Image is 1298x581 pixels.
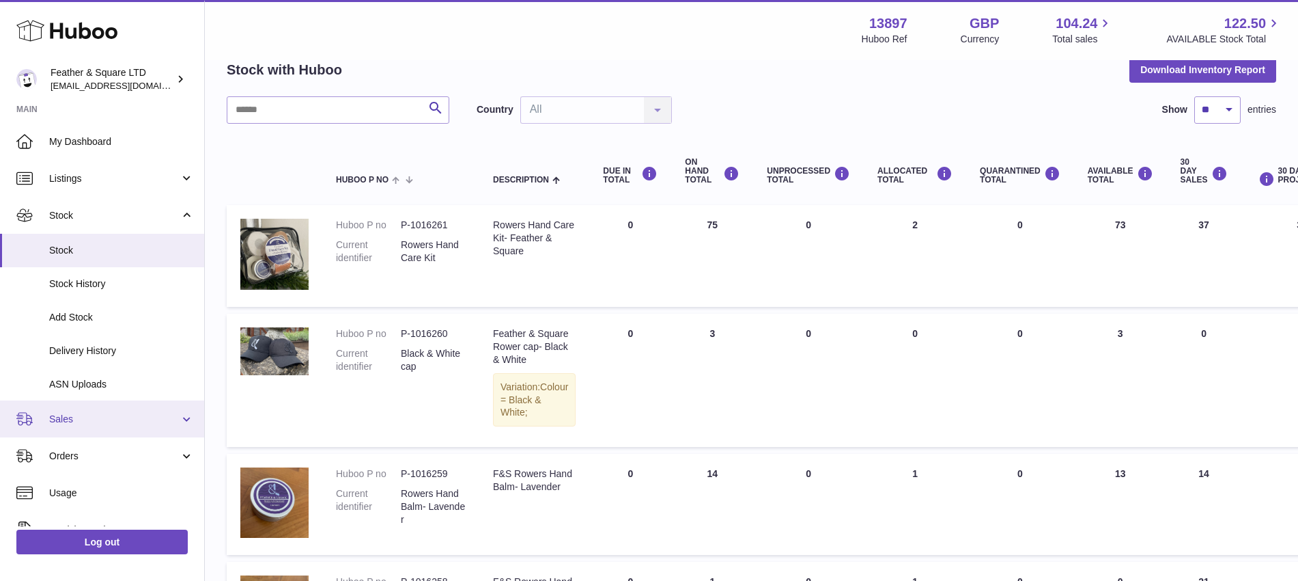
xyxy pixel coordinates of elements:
td: 3 [1074,314,1167,447]
img: feathernsquare@gmail.com [16,69,37,90]
td: 1 [864,454,966,554]
div: Currency [961,33,1000,46]
td: 73 [1074,205,1167,307]
span: Stock [49,244,194,257]
td: 14 [1167,454,1241,554]
span: Orders [49,450,180,463]
div: UNPROCESSED Total [767,166,850,185]
dt: Current identifier [336,487,401,526]
div: Huboo Ref [862,33,907,46]
td: 0 [753,205,864,307]
td: 0 [753,314,864,447]
td: 0 [589,314,671,447]
a: Log out [16,530,188,554]
span: entries [1247,103,1276,116]
td: 3 [671,314,753,447]
span: My Dashboard [49,135,194,148]
td: 0 [864,314,966,447]
div: Feather & Square Rower cap- Black & White [493,327,576,366]
dt: Current identifier [336,347,401,373]
span: Huboo P no [336,176,389,185]
td: 0 [753,454,864,554]
span: 104.24 [1056,14,1097,33]
dd: P-1016261 [401,219,466,232]
dd: P-1016260 [401,327,466,340]
a: 104.24 Total sales [1052,14,1113,46]
span: Usage [49,487,194,500]
td: 0 [589,454,671,554]
dt: Huboo P no [336,327,401,340]
span: ASN Uploads [49,378,194,391]
div: ALLOCATED Total [877,166,953,185]
span: 0 [1017,328,1023,339]
span: [EMAIL_ADDRESS][DOMAIN_NAME] [51,80,201,91]
td: 75 [671,205,753,307]
dd: Rowers Hand Balm- Lavender [401,487,466,526]
div: 30 DAY SALES [1181,158,1228,185]
td: 13 [1074,454,1167,554]
span: Listings [49,172,180,185]
span: Sales [49,413,180,426]
dt: Huboo P no [336,219,401,232]
span: Total sales [1052,33,1113,46]
span: Add Stock [49,311,194,324]
span: Delivery History [49,344,194,357]
td: 14 [671,454,753,554]
div: AVAILABLE Total [1088,166,1153,185]
strong: 13897 [869,14,907,33]
td: 37 [1167,205,1241,307]
dd: Black & White cap [401,347,466,373]
h2: Stock with Huboo [227,61,342,79]
span: Colour = Black & White; [500,381,568,418]
dt: Huboo P no [336,468,401,481]
div: QUARANTINED Total [980,166,1060,185]
td: 0 [589,205,671,307]
dd: Rowers Hand Care Kit [401,239,466,265]
span: 0 [1017,468,1023,479]
div: Rowers Hand Care Kit- Feather & Square [493,219,576,258]
span: 0 [1017,219,1023,230]
img: product image [240,219,309,290]
a: 122.50 AVAILABLE Stock Total [1166,14,1282,46]
span: Stock History [49,278,194,290]
dt: Current identifier [336,239,401,265]
label: Show [1162,103,1187,116]
div: Variation: [493,373,576,427]
div: Feather & Square LTD [51,66,173,92]
div: DUE IN TOTAL [603,166,658,185]
strong: GBP [970,14,999,33]
span: Invoicing and Payments [49,524,180,537]
label: Country [477,103,513,116]
td: 0 [1167,314,1241,447]
button: Download Inventory Report [1129,57,1276,82]
img: product image [240,468,309,538]
span: AVAILABLE Stock Total [1166,33,1282,46]
dd: P-1016259 [401,468,466,481]
span: Stock [49,209,180,222]
td: 2 [864,205,966,307]
span: Description [493,176,549,185]
div: ON HAND Total [685,158,739,185]
span: 122.50 [1224,14,1266,33]
img: product image [240,327,309,375]
div: F&S Rowers Hand Balm- Lavender [493,468,576,494]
